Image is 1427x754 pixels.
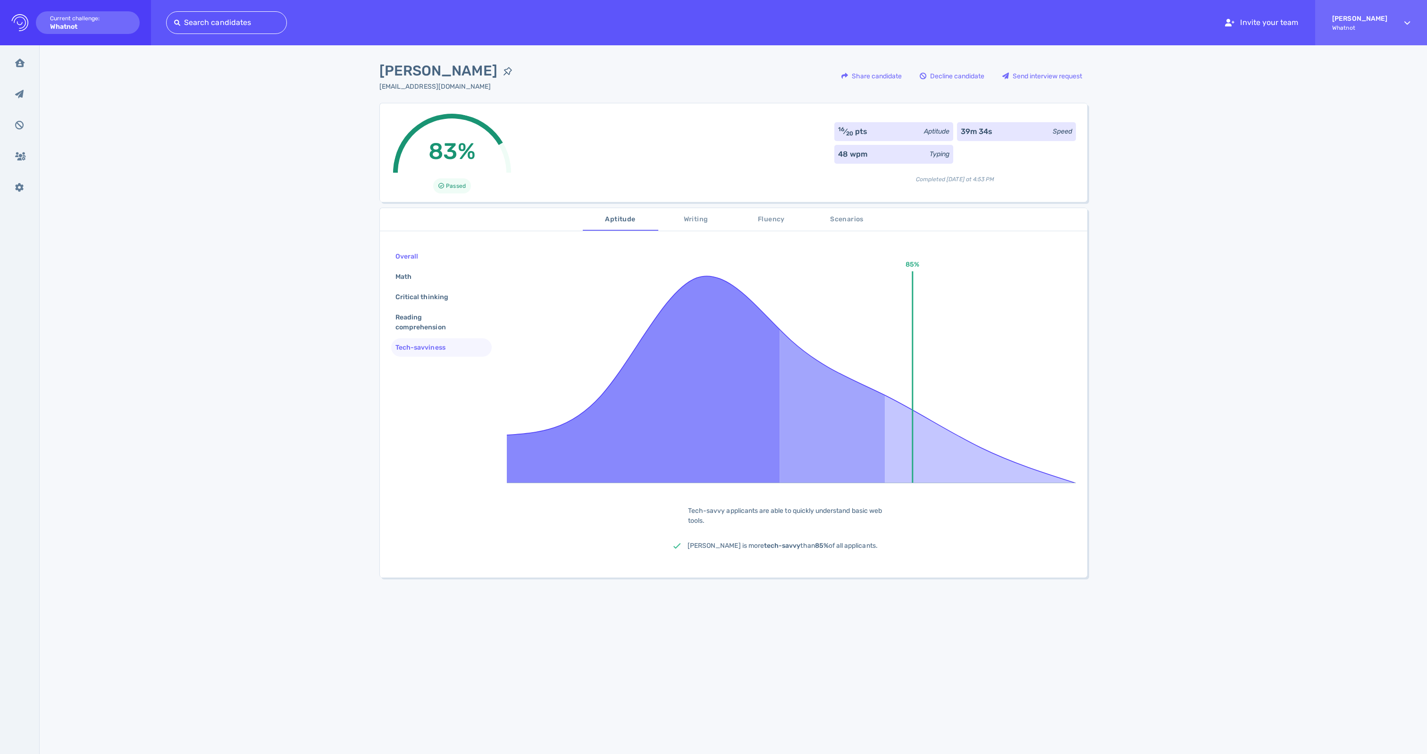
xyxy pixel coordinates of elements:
[906,260,919,268] text: 85%
[664,214,728,226] span: Writing
[1332,25,1387,31] span: Whatnot
[961,126,992,137] div: 39m 34s
[915,65,990,87] button: Decline candidate
[394,250,429,263] div: Overall
[834,168,1076,184] div: Completed [DATE] at 4:53 PM
[838,126,845,133] sup: 16
[394,310,482,334] div: Reading comprehension
[394,290,460,304] div: Critical thinking
[428,138,475,165] span: 83%
[837,65,907,87] div: Share candidate
[673,506,909,526] div: Tech-savvy applicants are able to quickly understand basic web tools.
[379,82,518,92] div: Click to copy the email address
[688,542,878,550] span: [PERSON_NAME] is more than of all applicants.
[924,126,949,136] div: Aptitude
[997,65,1087,87] button: Send interview request
[815,214,879,226] span: Scenarios
[394,341,457,354] div: Tech-savviness
[1053,126,1072,136] div: Speed
[739,214,804,226] span: Fluency
[915,65,989,87] div: Decline candidate
[930,149,949,159] div: Typing
[998,65,1087,87] div: Send interview request
[838,149,867,160] div: 48 wpm
[838,126,868,137] div: ⁄ pts
[846,130,853,137] sub: 20
[379,60,497,82] span: [PERSON_NAME]
[815,542,829,550] b: 85%
[836,65,907,87] button: Share candidate
[764,542,801,550] b: tech-savvy
[446,180,465,192] span: Passed
[588,214,653,226] span: Aptitude
[394,270,423,284] div: Math
[1332,15,1387,23] strong: [PERSON_NAME]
